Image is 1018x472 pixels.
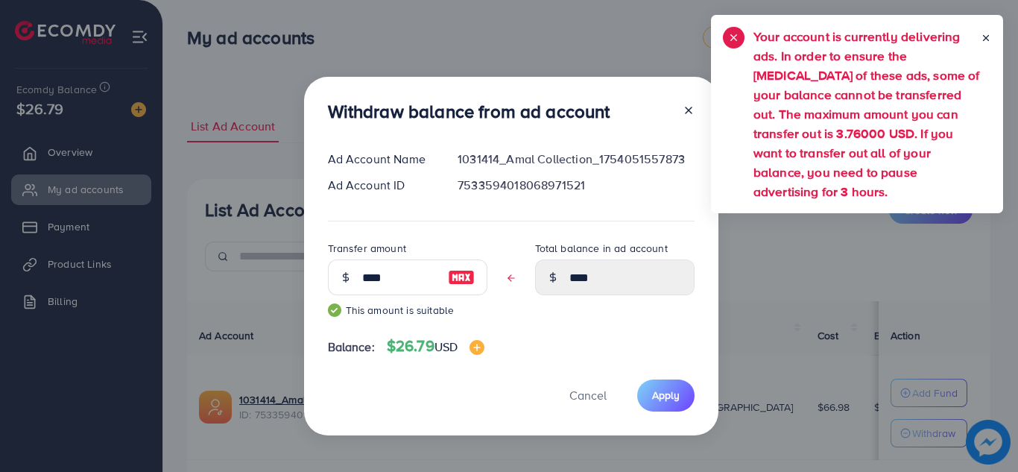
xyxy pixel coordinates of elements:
[328,303,487,318] small: This amount is suitable
[328,101,610,122] h3: Withdraw balance from ad account
[328,241,406,256] label: Transfer amount
[316,151,446,168] div: Ad Account Name
[328,303,341,317] img: guide
[434,339,458,355] span: USD
[446,177,706,194] div: 7533594018068971521
[753,27,981,201] h5: Your account is currently delivering ads. In order to ensure the [MEDICAL_DATA] of these ads, som...
[551,380,625,412] button: Cancel
[316,177,446,194] div: Ad Account ID
[387,337,484,356] h4: $26.79
[328,339,375,356] span: Balance:
[535,241,668,256] label: Total balance in ad account
[637,380,695,412] button: Apply
[569,387,607,403] span: Cancel
[448,268,475,286] img: image
[470,340,484,355] img: image
[652,388,680,403] span: Apply
[446,151,706,168] div: 1031414_Amal Collection_1754051557873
